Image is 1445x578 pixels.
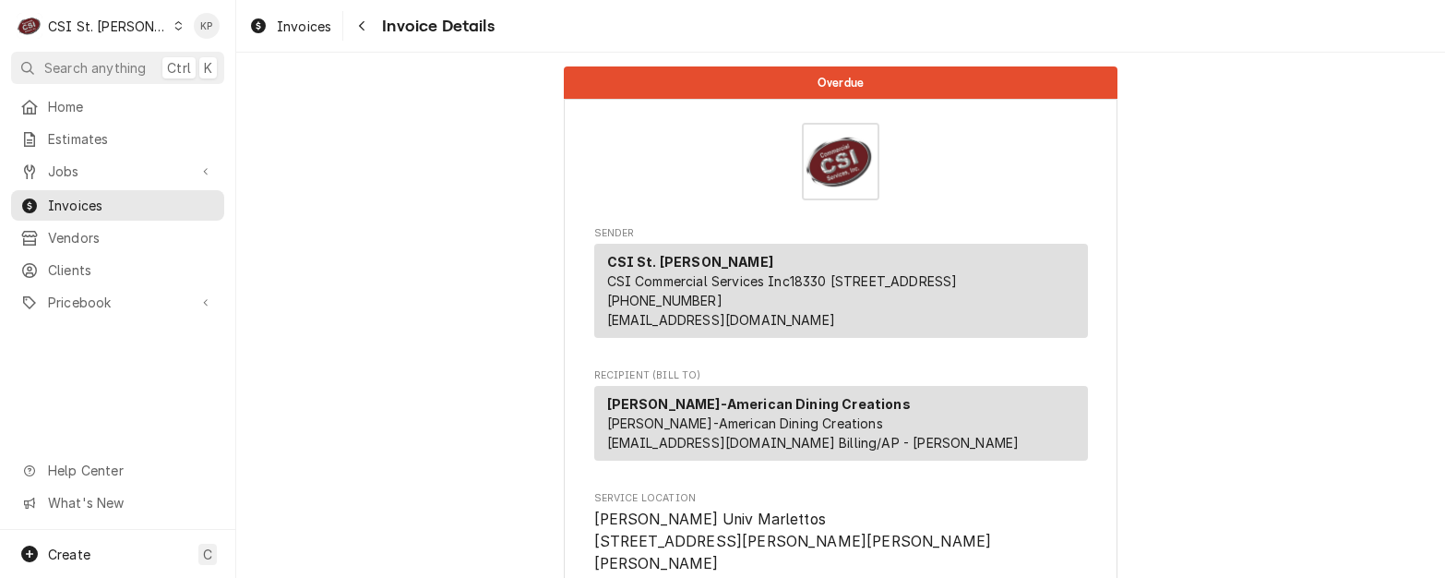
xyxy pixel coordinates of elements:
strong: [PERSON_NAME]-American Dining Creations [607,396,911,412]
a: [PHONE_NUMBER] [607,293,722,308]
span: Vendors [48,228,215,247]
div: Recipient (Bill To) [594,386,1088,461]
div: KP [194,13,220,39]
img: Logo [802,123,879,200]
div: Recipient (Bill To) [594,386,1088,468]
span: Service Location [594,509,1088,574]
span: [PERSON_NAME]-American Dining Creations [EMAIL_ADDRESS][DOMAIN_NAME] Billing/AP - [PERSON_NAME] [607,415,1020,451]
span: Recipient (Bill To) [594,368,1088,383]
span: Invoices [48,196,215,215]
a: Estimates [11,124,224,154]
a: Go to Jobs [11,156,224,187]
span: Sender [594,226,1088,241]
div: Service Location [594,491,1088,574]
a: Invoices [11,190,224,221]
span: Create [48,547,90,562]
span: Jobs [48,162,187,181]
a: Go to Pricebook [11,287,224,318]
span: Pricebook [48,293,187,312]
span: C [203,545,212,564]
strong: CSI St. [PERSON_NAME] [607,254,773,270]
a: Go to What's New [11,488,224,518]
div: Invoice Sender [594,226,1088,346]
span: Service Location [594,491,1088,506]
span: K [204,58,212,78]
span: Estimates [48,129,215,149]
span: Help Center [48,461,213,480]
a: Vendors [11,223,224,253]
a: Go to Help Center [11,455,224,486]
span: CSI Commercial Services Inc18330 [STREET_ADDRESS] [607,273,958,289]
a: [EMAIL_ADDRESS][DOMAIN_NAME] [607,312,835,328]
span: Invoice Details [376,14,494,39]
div: CSI St. [PERSON_NAME] [48,17,168,36]
div: Kym Parson's Avatar [194,13,220,39]
div: Invoice Recipient [594,368,1088,469]
div: Sender [594,244,1088,338]
a: Home [11,91,224,122]
span: Search anything [44,58,146,78]
span: Overdue [818,77,864,89]
div: Sender [594,244,1088,345]
button: Navigate back [347,11,376,41]
span: Invoices [277,17,331,36]
div: C [17,13,42,39]
span: What's New [48,493,213,512]
span: Ctrl [167,58,191,78]
a: Invoices [242,11,339,42]
a: Clients [11,255,224,285]
div: Status [564,66,1117,99]
div: CSI St. Louis's Avatar [17,13,42,39]
span: [PERSON_NAME] Univ Marlettos [STREET_ADDRESS][PERSON_NAME][PERSON_NAME][PERSON_NAME] [594,511,992,572]
button: Search anythingCtrlK [11,52,224,84]
span: Clients [48,260,215,280]
span: Home [48,97,215,116]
